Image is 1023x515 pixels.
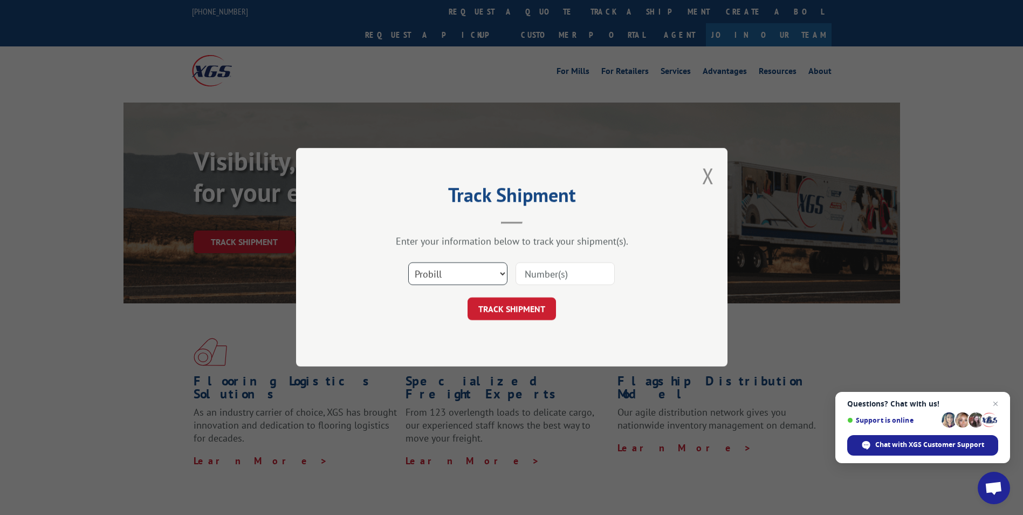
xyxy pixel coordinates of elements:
h2: Track Shipment [350,187,674,208]
div: Enter your information below to track your shipment(s). [350,235,674,248]
span: Chat with XGS Customer Support [875,440,984,450]
input: Number(s) [516,263,615,286]
span: Questions? Chat with us! [847,399,998,408]
div: Open chat [978,472,1010,504]
div: Chat with XGS Customer Support [847,435,998,456]
span: Support is online [847,416,938,424]
span: Close chat [989,397,1002,410]
button: Close modal [702,161,714,190]
button: TRACK SHIPMENT [468,298,556,321]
